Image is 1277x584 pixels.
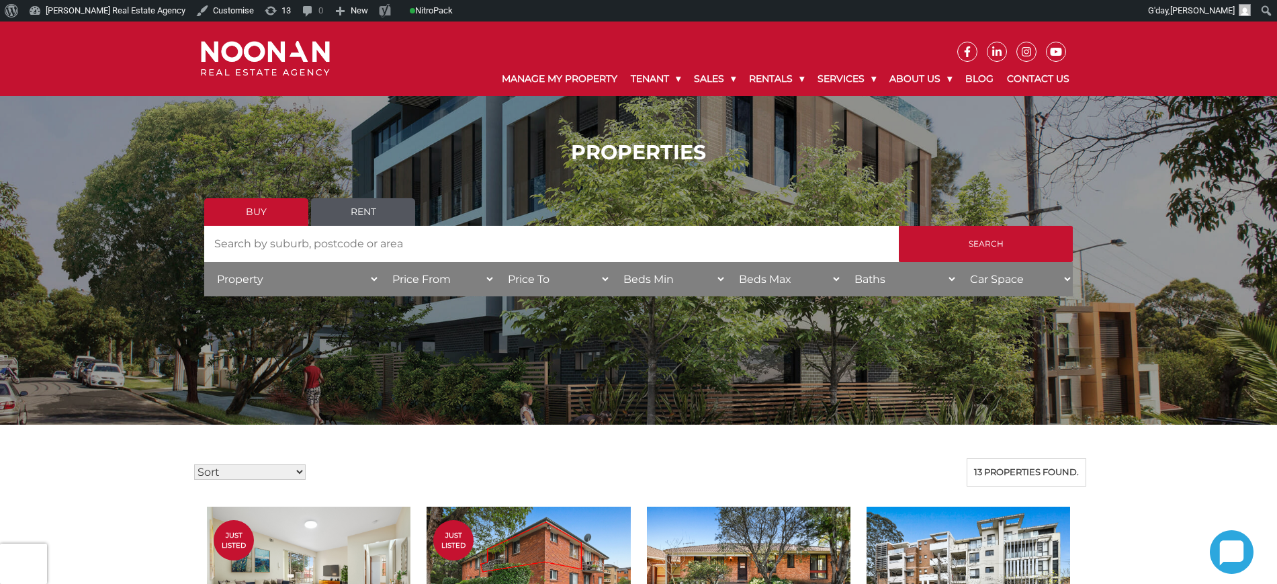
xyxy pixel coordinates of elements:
span: [PERSON_NAME] [1170,5,1235,15]
a: Tenant [624,62,687,96]
a: About Us [883,62,959,96]
img: Noonan Real Estate Agency [201,41,330,77]
input: Search by suburb, postcode or area [204,226,899,262]
a: Services [811,62,883,96]
a: Buy [204,198,308,226]
span: Just Listed [433,530,474,550]
a: Manage My Property [495,62,624,96]
a: Contact Us [1000,62,1076,96]
a: Sales [687,62,742,96]
span: Just Listed [214,530,254,550]
select: Sort Listings [194,464,306,480]
h1: PROPERTIES [204,140,1073,165]
input: Search [899,226,1073,262]
a: Rent [311,198,415,226]
a: Blog [959,62,1000,96]
div: 13 properties found. [967,458,1086,487]
a: Rentals [742,62,811,96]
